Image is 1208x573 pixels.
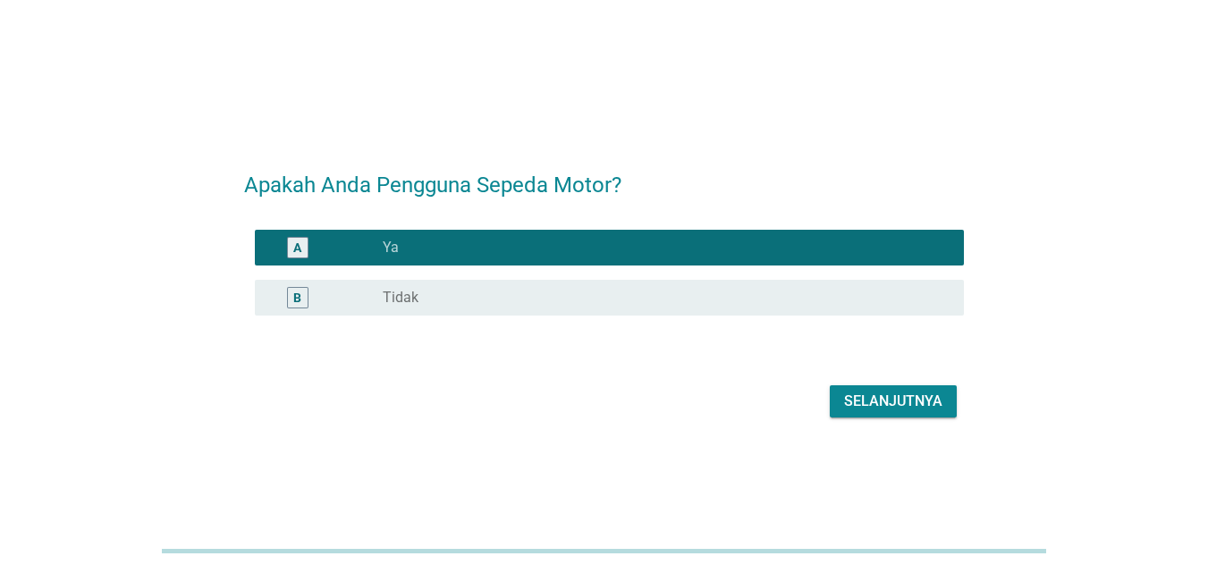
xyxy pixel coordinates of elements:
label: Ya [383,239,399,257]
div: Selanjutnya [844,391,942,412]
div: A [293,238,301,257]
div: B [293,288,301,307]
label: Tidak [383,289,418,307]
h2: Apakah Anda Pengguna Sepeda Motor? [244,151,964,201]
button: Selanjutnya [830,385,957,417]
